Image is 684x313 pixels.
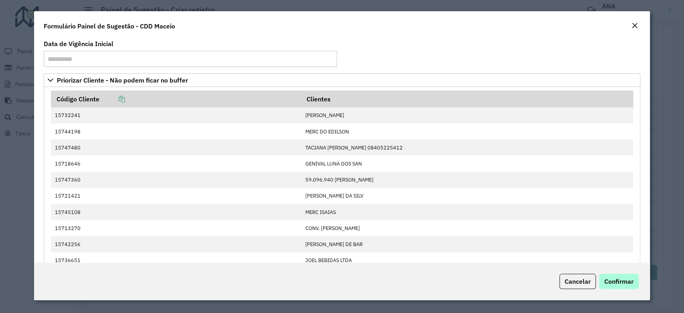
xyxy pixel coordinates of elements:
[51,236,301,252] td: 15742256
[629,21,640,31] button: Close
[301,91,633,107] th: Clientes
[51,139,301,155] td: 15747480
[51,123,301,139] td: 15744198
[51,107,301,123] td: 15732241
[301,252,633,269] td: JOEL BEBIDAS LTDA
[51,252,301,269] td: 15736651
[44,39,113,48] label: Data de Vigência Inicial
[44,73,640,87] a: Priorizar Cliente - Não podem ficar no buffer
[301,123,633,139] td: MERC DO EDILSON
[559,274,596,289] button: Cancelar
[51,91,301,107] th: Código Cliente
[301,188,633,204] td: [PERSON_NAME] DA SILV
[44,21,175,31] h4: Formulário Painel de Sugestão - CDD Maceio
[51,172,301,188] td: 15747360
[99,95,125,103] a: Copiar
[301,155,633,172] td: GENIVAL LUNA DOS SAN
[632,22,638,29] em: Fechar
[301,236,633,252] td: [PERSON_NAME] DE BAR
[565,277,591,285] span: Cancelar
[301,220,633,236] td: CONV. [PERSON_NAME]
[301,204,633,220] td: MERC ISAIAS
[604,277,634,285] span: Confirmar
[301,139,633,155] td: TACIANA [PERSON_NAME] 08405225412
[51,188,301,204] td: 15721421
[57,77,188,83] span: Priorizar Cliente - Não podem ficar no buffer
[301,107,633,123] td: [PERSON_NAME]
[51,155,301,172] td: 15718646
[301,172,633,188] td: 59.096.940 [PERSON_NAME]
[51,204,301,220] td: 15745108
[51,220,301,236] td: 15713270
[599,274,639,289] button: Confirmar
